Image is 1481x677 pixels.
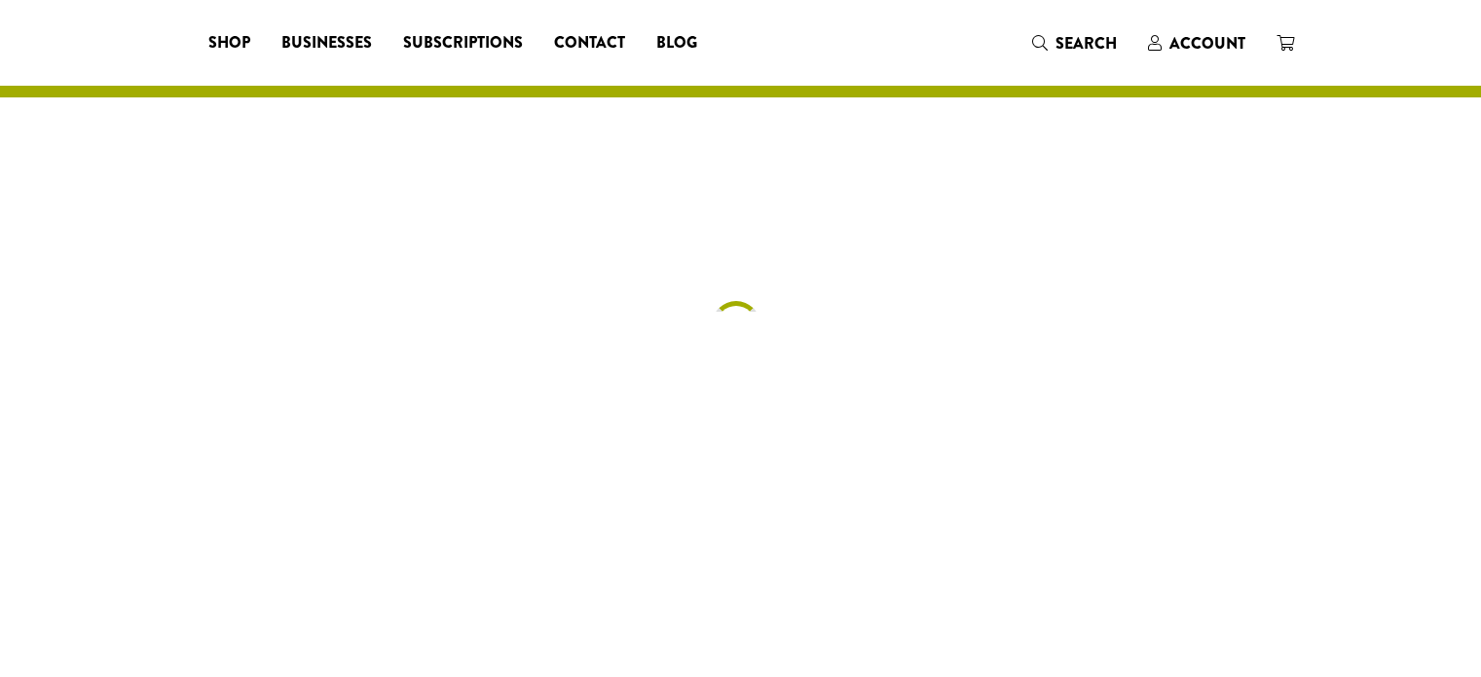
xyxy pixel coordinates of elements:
[1017,27,1132,59] a: Search
[641,27,713,58] a: Blog
[1132,27,1261,59] a: Account
[403,31,523,56] span: Subscriptions
[193,27,266,58] a: Shop
[208,31,250,56] span: Shop
[1055,32,1117,55] span: Search
[538,27,641,58] a: Contact
[388,27,538,58] a: Subscriptions
[1169,32,1245,55] span: Account
[281,31,372,56] span: Businesses
[554,31,625,56] span: Contact
[266,27,388,58] a: Businesses
[656,31,697,56] span: Blog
